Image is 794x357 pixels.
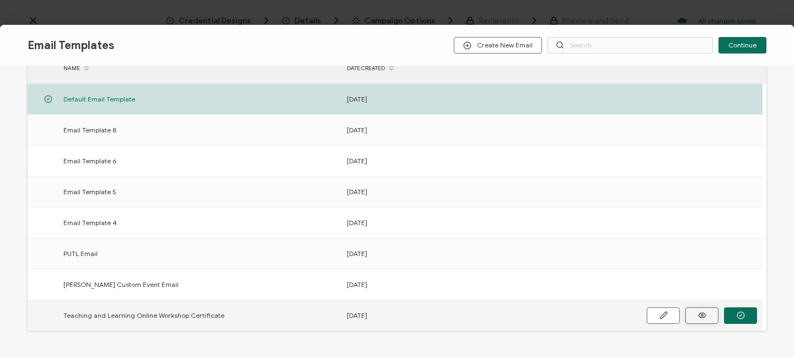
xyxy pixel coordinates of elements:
div: [DATE] [341,278,625,291]
span: Continue [728,42,757,49]
span: Email Template 5 [63,185,116,198]
div: [DATE] [341,309,625,322]
button: Create New Email [454,37,542,54]
span: Email Template 6 [63,154,116,167]
span: Default Email Template [63,93,135,105]
div: NAME [58,59,341,78]
div: [DATE] [341,216,625,229]
span: Email Templates [28,39,114,52]
button: Continue [718,37,766,54]
span: Email Template 8 [63,124,116,136]
div: [DATE] [341,247,625,260]
span: PUTL Email [63,247,98,260]
span: [PERSON_NAME] Custom Event Email [63,278,179,291]
input: Search [548,37,713,54]
div: [DATE] [341,124,625,136]
span: Teaching and Learning Online Workshop Certificate [63,309,224,322]
div: DATE CREATED [341,59,625,78]
div: [DATE] [341,93,625,105]
span: Create New Email [463,41,533,50]
iframe: Chat Widget [739,304,794,357]
div: [DATE] [341,154,625,167]
div: [DATE] [341,185,625,198]
span: Email Template 4 [63,216,117,229]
